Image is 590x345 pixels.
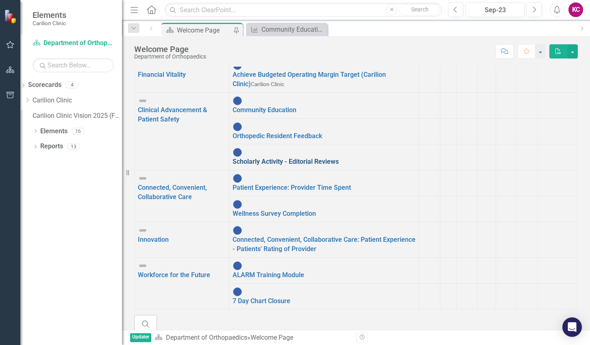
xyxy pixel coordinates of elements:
[233,236,416,253] a: Connected, Convenient, Collaborative Care: Patient Experience - Patients' Rating of Provider
[399,4,440,15] button: Search
[229,257,419,283] td: Double-Click to Edit Right Click for Context Menu
[134,45,206,54] div: Welcome Page
[130,333,151,343] span: Updater
[67,143,80,150] div: 13
[233,132,322,140] a: Orthopedic Resident Feedback
[33,10,66,20] span: Elements
[229,222,419,257] td: Double-Click to Edit Right Click for Context Menu
[135,222,229,257] td: Double-Click to Edit Right Click for Context Menu
[251,81,284,87] span: Carilion Clinic
[229,57,419,93] td: Double-Click to Edit Right Click for Context Menu
[65,82,78,89] div: 4
[562,317,582,337] div: Open Intercom Messenger
[229,92,419,118] td: Double-Click to Edit Right Click for Context Menu
[468,5,522,15] div: Sep-23
[40,142,63,151] a: Reports
[40,127,67,136] a: Elements
[233,122,242,132] img: No Information
[33,58,114,72] input: Search Below...
[177,25,233,35] div: Welcome Page
[233,174,242,183] img: No Information
[233,226,242,235] img: No Information
[33,96,122,105] a: Carilion Clinic
[466,2,525,17] button: Sep-23
[72,128,85,135] div: 16
[33,20,66,26] small: Carilion Clinic
[229,144,419,170] td: Double-Click to Edit Right Click for Context Menu
[33,39,114,48] a: Department of Orthopaedics
[229,196,419,222] td: Double-Click to Edit Right Click for Context Menu
[138,184,207,201] a: Connected, Convenient, Collaborative Care
[138,71,186,78] a: Financial Vitality
[138,226,148,235] img: Not Defined
[135,257,229,309] td: Double-Click to Edit Right Click for Context Menu
[138,271,210,279] a: Workforce for the Future
[411,6,429,13] span: Search
[233,261,242,271] img: No Information
[229,283,419,309] td: Double-Click to Edit Right Click for Context Menu
[166,334,247,341] a: Department of Orthopaedics
[233,106,296,114] a: Community Education
[134,54,206,60] div: Department of Orthopaedics
[233,96,242,106] img: No Information
[4,9,18,23] img: ClearPoint Strategy
[229,118,419,144] td: Double-Click to Edit Right Click for Context Menu
[138,106,207,123] a: Clinical Advancement & Patient Safety
[33,111,122,121] a: Carilion Clinic Vision 2025 (Full Version)
[135,57,229,93] td: Double-Click to Edit Right Click for Context Menu
[233,71,386,88] a: Achieve Budgeted Operating Margin Target (Carilion Clinic)
[229,170,419,196] td: Double-Click to Edit Right Click for Context Menu
[138,96,148,106] img: Not Defined
[233,184,351,191] a: Patient Experience: Provider Time Spent
[135,92,229,170] td: Double-Click to Edit Right Click for Context Menu
[233,158,339,165] a: Scholarly Activity - Editorial Reviews
[250,334,293,341] div: Welcome Page
[261,24,325,35] div: Community Education
[135,170,229,222] td: Double-Click to Edit Right Click for Context Menu
[568,2,583,17] button: KC
[233,148,242,157] img: No Information
[233,287,242,297] img: No Information
[165,3,442,17] input: Search ClearPoint...
[233,200,242,209] img: No Information
[233,210,316,217] a: Wellness Survey Completion
[233,297,290,305] a: 7 Day Chart Closure
[248,24,325,35] a: Community Education
[138,236,169,243] a: Innovation
[138,261,148,271] img: Not Defined
[155,333,350,343] div: »
[138,174,148,183] img: Not Defined
[233,271,304,279] a: ALARM Training Module
[28,80,61,90] a: Scorecards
